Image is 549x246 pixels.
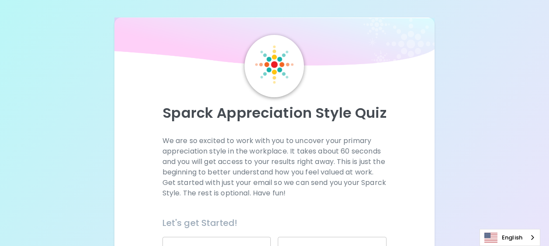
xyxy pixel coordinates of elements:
a: English [480,229,540,246]
img: Sparck Logo [255,45,293,84]
img: wave [114,17,435,70]
aside: Language selected: English [480,229,540,246]
h6: Let's get Started! [162,216,387,230]
p: Sparck Appreciation Style Quiz [125,104,424,122]
div: Language [480,229,540,246]
p: We are so excited to work with you to uncover your primary appreciation style in the workplace. I... [162,136,387,198]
